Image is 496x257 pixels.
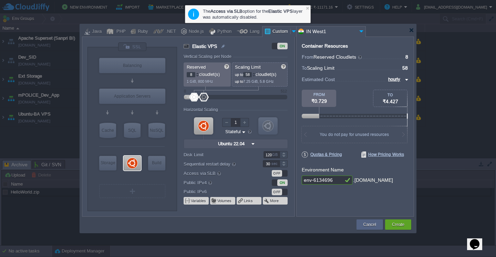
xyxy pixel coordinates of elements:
[114,27,126,37] div: PHP
[302,76,335,83] span: Estimated Cost
[271,160,279,167] div: sec
[277,179,288,186] div: ON
[184,179,254,186] label: Public IPv4
[184,54,233,59] div: Vertical Scaling per Node
[184,188,254,195] label: Public IPv6
[392,221,404,228] button: Create
[363,221,376,228] button: Cancel
[307,65,334,71] span: Scaling Limit
[148,156,165,170] div: Build
[184,107,220,112] div: Horizontal Scaling
[302,151,342,158] span: Quotas & Pricing
[302,167,344,172] label: Environment Name
[272,170,282,177] div: OFF
[148,156,165,170] div: Build Node
[124,123,141,138] div: SQL
[187,65,206,70] span: Reserved
[302,43,348,49] div: Container Resources
[99,89,165,104] div: Application Servers
[217,198,232,204] button: Volumes
[136,27,148,37] div: Ruby
[203,8,307,20] div: The option for the layer was automatically disabled.
[270,198,279,204] button: More
[353,176,393,185] div: .[DOMAIN_NAME]
[311,98,327,104] span: ₹0.729
[467,229,489,250] iframe: chat widget
[313,54,363,60] span: Reserved Cloudlets
[402,65,408,71] span: 58
[235,79,243,83] span: up to
[235,72,243,77] span: up to
[248,27,259,37] div: Lang
[187,27,204,37] div: Node.js
[99,156,116,170] div: Storage
[302,65,307,71] span: To
[99,58,165,73] div: Load Balancer
[215,27,231,37] div: Python
[272,151,279,158] div: GB
[243,79,274,83] span: 7.25 GiB, 5.8 GHz
[184,89,186,93] div: 0
[272,189,282,195] div: OFF
[124,156,141,170] div: Elastic VPS
[373,93,407,97] div: TO
[187,79,213,83] span: 1 GiB, 800 MHz
[90,27,102,37] div: Java
[244,198,254,204] button: Links
[164,27,176,37] div: .NET
[302,92,336,97] div: FROM
[99,156,116,170] div: Storage Containers
[99,58,165,73] div: Balancing
[184,151,254,158] label: Disk Limit
[270,27,290,37] div: Custom
[383,99,398,104] span: ₹4.427
[124,123,141,138] div: SQL Databases
[268,9,293,14] b: Elastic VPS
[184,160,254,168] label: Sequential restart delay
[99,184,165,198] div: Create New Layer
[302,54,313,60] span: From
[277,43,288,49] div: ON
[235,70,285,77] p: cloudlet(s)
[235,65,261,70] span: Scaling Limit
[187,70,228,77] p: cloudlet(s)
[281,89,287,93] div: 512
[100,123,116,138] div: Cache
[405,54,408,60] span: 8
[184,169,254,177] label: Access via SLB
[191,198,207,204] button: Variables
[148,123,165,138] div: NoSQL Databases
[361,151,404,158] span: How Pricing Works
[210,9,242,14] b: Access via SLB
[148,123,165,138] div: NoSQL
